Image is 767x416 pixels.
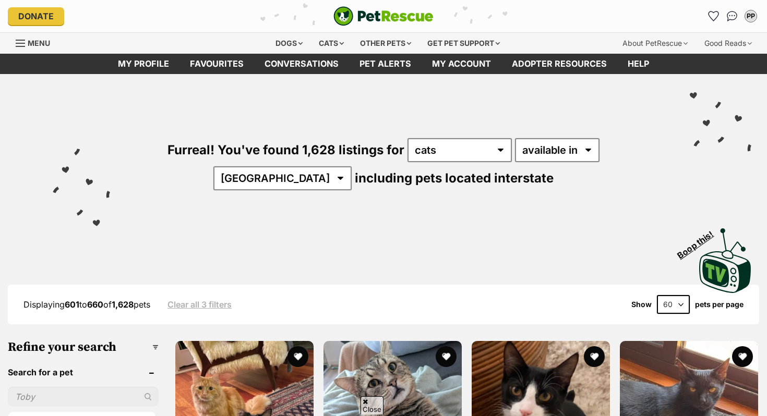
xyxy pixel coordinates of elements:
div: PP [746,11,756,21]
span: Menu [28,39,50,47]
span: Close [361,396,383,414]
div: Get pet support [420,33,507,54]
a: conversations [254,54,349,74]
div: Dogs [268,33,310,54]
img: chat-41dd97257d64d25036548639549fe6c8038ab92f7586957e7f3b1b290dea8141.svg [727,11,738,21]
a: Boop this! [699,219,751,295]
div: Other pets [353,33,418,54]
strong: 1,628 [112,299,134,310]
a: Clear all 3 filters [167,300,232,309]
span: Show [631,300,652,309]
a: PetRescue [333,6,434,26]
span: Boop this! [676,223,724,260]
button: favourite [287,346,308,367]
button: favourite [732,346,753,367]
span: Displaying to of pets [23,299,150,310]
iframe: Help Scout Beacon - Open [691,364,746,395]
header: Search for a pet [8,368,159,377]
div: Cats [311,33,351,54]
a: Favourites [179,54,254,74]
img: PetRescue TV logo [699,228,751,293]
a: Conversations [724,8,740,25]
ul: Account quick links [705,8,759,25]
a: Help [617,54,660,74]
a: Adopter resources [501,54,617,74]
label: pets per page [695,300,744,309]
a: Menu [16,33,57,52]
div: Good Reads [697,33,759,54]
a: My account [422,54,501,74]
button: favourite [436,346,457,367]
strong: 660 [87,299,103,310]
span: Furreal! You've found 1,628 listings for [167,142,404,157]
h3: Refine your search [8,340,159,354]
strong: 601 [65,299,79,310]
img: logo-cat-932fe2b9b8326f06289b0f2fb663e598f794de774fb13d1741a6617ecf9a85b4.svg [333,6,434,26]
a: Pet alerts [349,54,422,74]
div: About PetRescue [615,33,695,54]
a: My profile [107,54,179,74]
button: My account [742,8,759,25]
button: favourite [584,346,605,367]
span: including pets located interstate [355,170,554,186]
a: Favourites [705,8,722,25]
input: Toby [8,387,159,407]
a: Donate [8,7,64,25]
